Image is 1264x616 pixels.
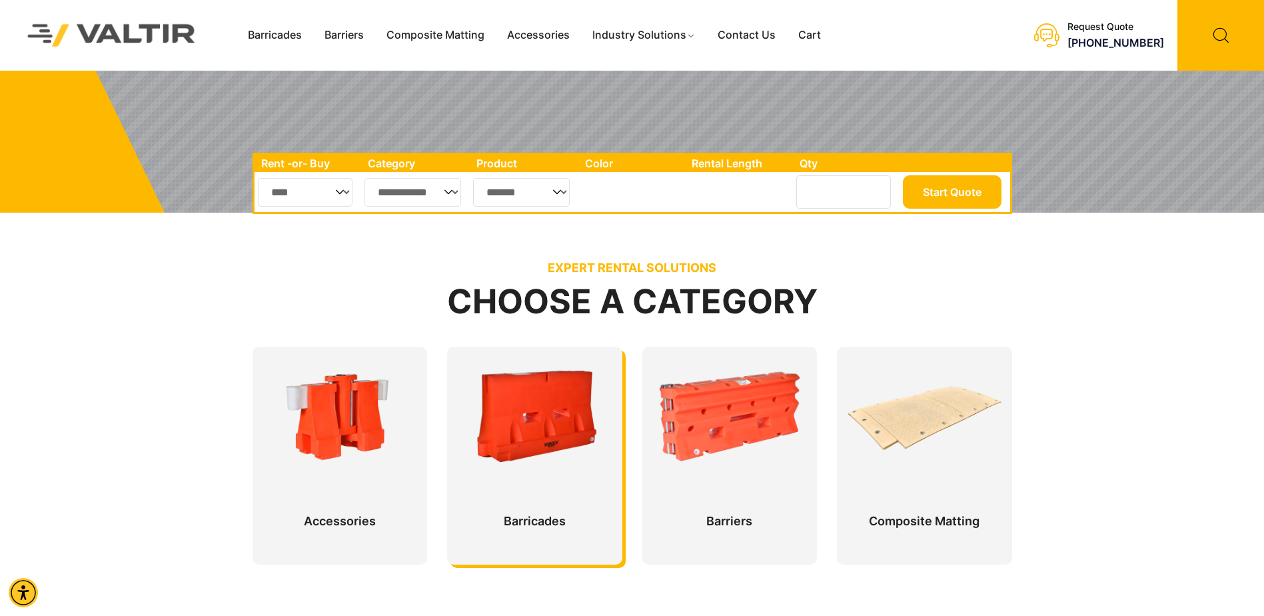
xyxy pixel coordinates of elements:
th: Rental Length [685,155,793,172]
th: Rent -or- Buy [255,155,361,172]
img: Valtir Rentals [10,7,213,65]
th: Category [361,155,470,172]
div: Accessibility Menu [9,578,38,607]
h2: Choose a Category [253,283,1012,320]
a: Barricades Barricades [457,367,612,516]
div: Request Quote [1067,21,1164,33]
a: Composite Matting [375,25,496,45]
th: Product [470,155,578,172]
a: Barriers [313,25,375,45]
button: Start Quote [903,175,1001,209]
a: Cart [787,25,832,45]
select: Single select [364,178,462,207]
a: Industry Solutions [581,25,707,45]
select: Single select [473,178,570,207]
a: Contact Us [706,25,787,45]
select: Single select [258,178,353,207]
a: Accessories Accessories [263,367,418,516]
a: Composite Matting Composite Matting [847,367,1002,516]
a: Accessories [496,25,581,45]
th: Color [578,155,686,172]
a: Barricades [237,25,313,45]
a: Barriers Barriers [652,367,808,516]
a: call (888) 496-3625 [1067,36,1164,49]
p: EXPERT RENTAL SOLUTIONS [253,261,1012,275]
input: Number [796,175,891,209]
th: Qty [793,155,899,172]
